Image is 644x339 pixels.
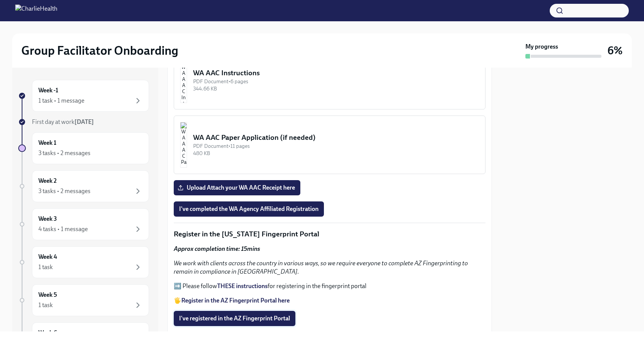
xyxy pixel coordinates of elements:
div: PDF Document • 11 pages [193,143,479,150]
strong: My progress [525,43,558,51]
span: I've completed the WA Agency Affiliated Registration [179,205,319,213]
a: Week 13 tasks • 2 messages [18,132,149,164]
div: 480 KB [193,150,479,157]
img: WA AAC Paper Application (if needed) [180,122,187,168]
h6: Week 2 [38,177,57,185]
span: Upload Attach your WA AAC Receipt here [179,184,295,192]
div: 1 task • 1 message [38,97,84,105]
a: Week 23 tasks • 2 messages [18,170,149,202]
div: WA AAC Paper Application (if needed) [193,133,479,143]
div: 3 tasks • 2 messages [38,187,90,195]
p: 🖐️ [174,296,485,305]
div: 4 tasks • 1 message [38,225,88,233]
label: Upload Attach your WA AAC Receipt here [174,180,300,195]
p: ➡️ Please follow for registering in the fingerprint portal [174,282,485,290]
h6: Week 3 [38,215,57,223]
h2: Group Facilitator Onboarding [21,43,178,58]
div: 1 task [38,263,53,271]
button: I've registered in the AZ Fingerprint Portal [174,311,295,326]
div: 344.66 KB [193,85,479,92]
div: WA AAC Instructions [193,68,479,78]
img: CharlieHealth [15,5,57,17]
div: 1 task [38,301,53,309]
h6: Week -1 [38,86,58,95]
p: Register in the [US_STATE] Fingerprint Portal [174,229,485,239]
a: Week 34 tasks • 1 message [18,208,149,240]
h6: Week 5 [38,291,57,299]
span: I've registered in the AZ Fingerprint Portal [179,315,290,322]
a: Week -11 task • 1 message [18,80,149,112]
strong: [DATE] [75,118,94,125]
button: I've completed the WA Agency Affiliated Registration [174,201,324,217]
em: We work with clients across the country in various ways, so we require everyone to complete AZ Fi... [174,260,468,275]
a: Register in the AZ Fingerprint Portal here [181,297,290,304]
a: Week 41 task [18,246,149,278]
button: WA AAC InstructionsPDF Document•6 pages344.66 KB [174,51,485,109]
span: First day at work [32,118,94,125]
button: WA AAC Paper Application (if needed)PDF Document•11 pages480 KB [174,116,485,174]
h6: Week 4 [38,253,57,261]
a: THESE instructions [217,282,268,290]
strong: Approx completion time: 15mins [174,245,260,252]
div: PDF Document • 6 pages [193,78,479,85]
div: 3 tasks • 2 messages [38,149,90,157]
h6: Week 1 [38,139,56,147]
a: Week 51 task [18,284,149,316]
img: WA AAC Instructions [180,57,187,103]
h6: Week 6 [38,329,57,337]
a: First day at work[DATE] [18,118,149,126]
h3: 6% [608,44,623,57]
